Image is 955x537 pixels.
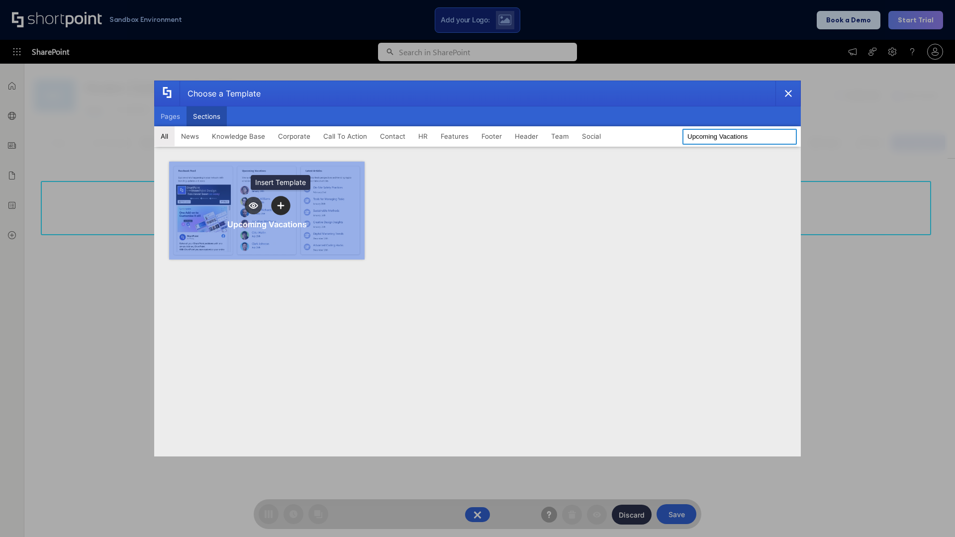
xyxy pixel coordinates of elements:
[682,129,797,145] input: Search
[154,81,801,456] div: template selector
[575,126,607,146] button: Social
[205,126,272,146] button: Knowledge Base
[317,126,374,146] button: Call To Action
[187,106,227,126] button: Sections
[175,126,205,146] button: News
[545,126,575,146] button: Team
[154,106,187,126] button: Pages
[475,126,508,146] button: Footer
[412,126,434,146] button: HR
[154,126,175,146] button: All
[227,219,307,229] div: Upcoming Vacations
[434,126,475,146] button: Features
[272,126,317,146] button: Corporate
[508,126,545,146] button: Header
[905,489,955,537] iframe: Chat Widget
[374,126,412,146] button: Contact
[180,81,261,106] div: Choose a Template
